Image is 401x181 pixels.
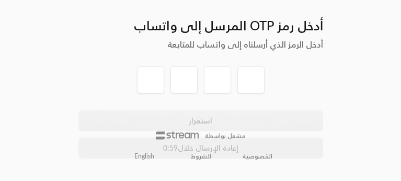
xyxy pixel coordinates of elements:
p: مشغل بواسطة [205,132,246,140]
h5: أدخل الرمز الذي أرسلناه إلى واتساب للمتابعة [78,38,323,51]
a: English [129,148,159,165]
h3: أدخل رمز OTP المرسل إلى واتساب [78,17,323,34]
a: الخصوصية [243,152,272,161]
a: الشروط [191,152,211,161]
